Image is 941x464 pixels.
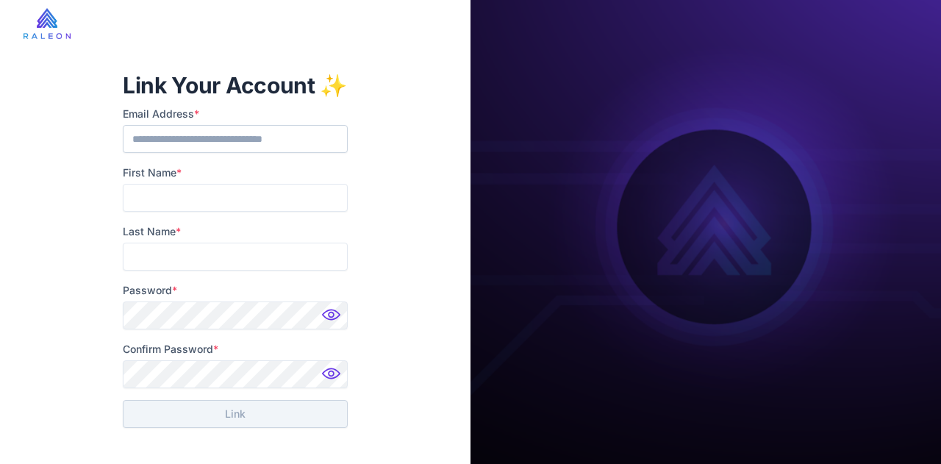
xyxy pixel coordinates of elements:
button: Link [123,400,348,428]
label: Last Name [123,224,348,240]
label: Email Address [123,106,348,122]
img: raleon-logo-whitebg.9aac0268.jpg [24,8,71,39]
img: Password hidden [318,304,348,334]
label: Password [123,282,348,299]
img: Password hidden [318,363,348,393]
label: Confirm Password [123,341,348,357]
label: First Name [123,165,348,181]
h1: Link Your Account ✨ [123,71,348,100]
